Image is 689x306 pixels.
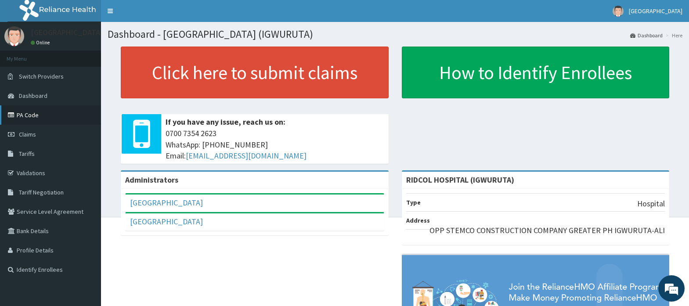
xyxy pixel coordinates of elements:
p: [GEOGRAPHIC_DATA] [31,29,103,36]
h1: Dashboard - [GEOGRAPHIC_DATA] (IGWURUTA) [108,29,682,40]
span: Tariffs [19,150,35,158]
span: 0700 7354 2623 WhatsApp: [PHONE_NUMBER] Email: [166,128,384,162]
strong: RIDCOL HOSPITAL (IGWURUTA) [406,175,514,185]
span: [GEOGRAPHIC_DATA] [629,7,682,15]
span: Dashboard [19,92,47,100]
b: Type [406,198,421,206]
a: How to Identify Enrollees [402,47,670,98]
a: [GEOGRAPHIC_DATA] [130,198,203,208]
a: Click here to submit claims [121,47,389,98]
b: Administrators [125,175,178,185]
a: [EMAIL_ADDRESS][DOMAIN_NAME] [186,151,307,161]
a: Dashboard [630,32,663,39]
img: User Image [613,6,624,17]
p: OPP STEMCO CONSTRUCTION COMPANY GREATER PH IGWURUTA-ALI [429,225,665,236]
span: Tariff Negotiation [19,188,64,196]
a: Online [31,40,52,46]
span: Switch Providers [19,72,64,80]
li: Here [664,32,682,39]
a: [GEOGRAPHIC_DATA] [130,216,203,227]
p: Hospital [637,198,665,209]
span: Claims [19,130,36,138]
img: User Image [4,26,24,46]
b: Address [406,216,430,224]
b: If you have any issue, reach us on: [166,117,285,127]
